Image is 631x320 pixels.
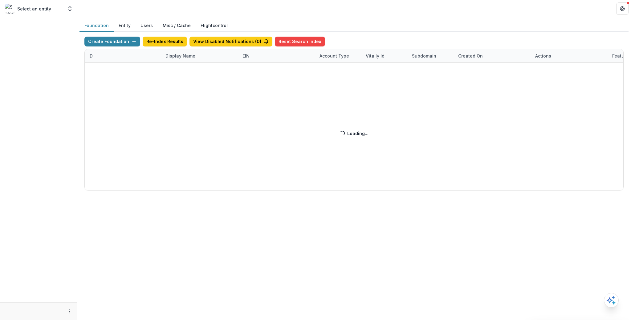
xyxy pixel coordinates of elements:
[616,2,629,15] button: Get Help
[79,20,114,32] button: Foundation
[17,6,51,12] p: Select an entity
[5,4,15,14] img: Select an entity
[604,293,619,308] button: Open AI Assistant
[66,2,74,15] button: Open entity switcher
[158,20,196,32] button: Misc / Cache
[201,22,228,29] a: Flightcontrol
[66,308,73,315] button: More
[114,20,136,32] button: Entity
[136,20,158,32] button: Users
